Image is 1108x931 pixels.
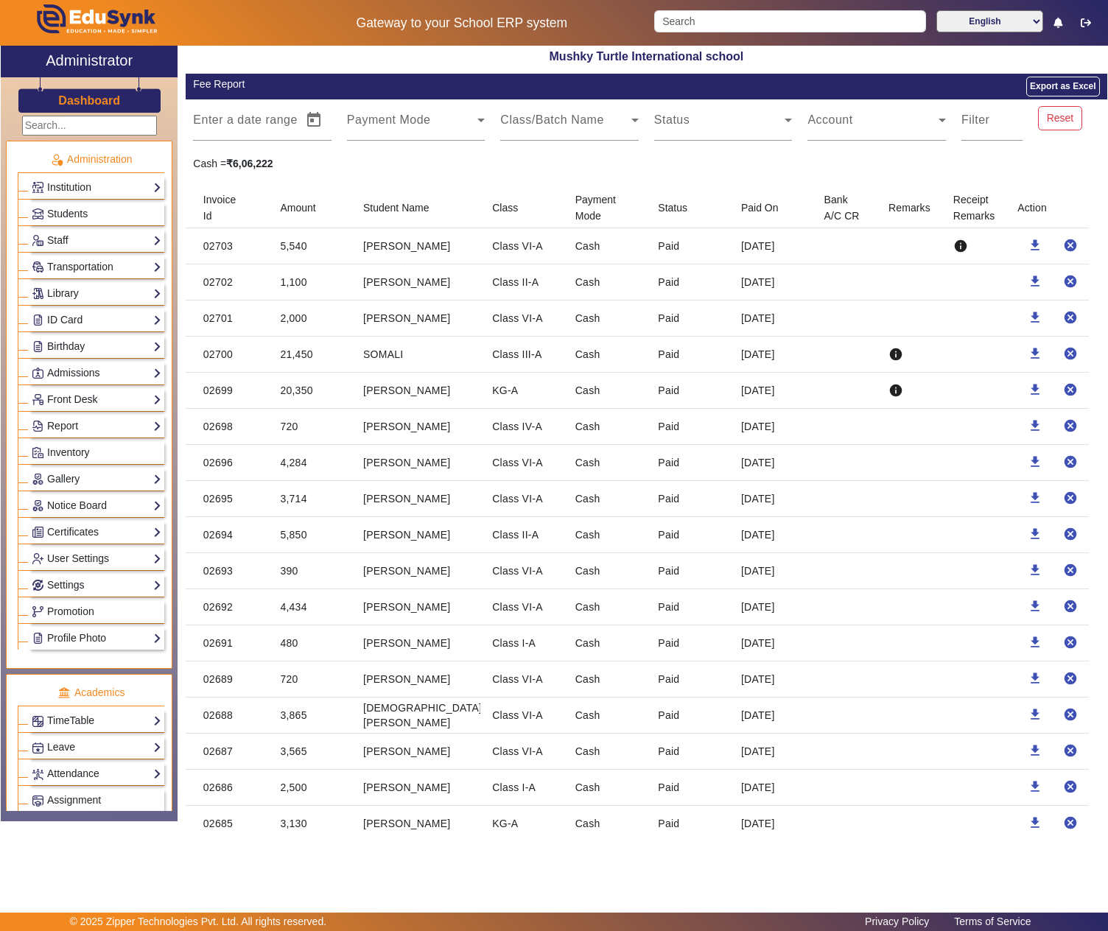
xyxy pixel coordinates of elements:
[1063,563,1078,577] mat-icon: cancel
[32,208,43,219] img: Students.png
[480,770,564,806] mat-cell: Class I-A
[351,481,480,517] mat-cell: [PERSON_NAME]
[186,806,269,842] mat-cell: 02685
[813,187,877,228] mat-header-cell: Bank A/C CR
[268,517,351,553] mat-cell: 5,850
[500,113,604,126] mat-label: Class/Batch Name
[1063,671,1078,686] mat-icon: cancel
[193,117,239,135] input: Start Date
[47,446,90,458] span: Inventory
[658,200,701,216] div: Status
[564,481,647,517] mat-cell: Cash
[729,481,813,517] mat-cell: [DATE]
[480,517,564,553] mat-cell: Class II-A
[1,46,178,77] a: Administrator
[186,373,269,409] mat-cell: 02699
[564,698,647,734] mat-cell: Cash
[268,301,351,337] mat-cell: 2,000
[729,264,813,301] mat-cell: [DATE]
[1063,274,1078,289] mat-icon: cancel
[646,517,729,553] mat-cell: Paid
[1006,187,1089,228] mat-header-cell: Action
[1063,454,1078,469] mat-icon: cancel
[564,734,647,770] mat-cell: Cash
[47,794,101,806] span: Assignment
[741,200,779,216] div: Paid On
[729,698,813,734] mat-cell: [DATE]
[564,517,647,553] mat-cell: Cash
[351,806,480,842] mat-cell: [PERSON_NAME]
[268,373,351,409] mat-cell: 20,350
[480,698,564,734] mat-cell: Class VI-A
[1063,418,1078,433] mat-icon: cancel
[268,264,351,301] mat-cell: 1,100
[646,409,729,445] mat-cell: Paid
[280,200,329,216] div: Amount
[1028,382,1042,397] mat-icon: download
[268,409,351,445] mat-cell: 720
[251,117,293,135] input: End Date
[351,589,480,625] mat-cell: [PERSON_NAME]
[186,770,269,806] mat-cell: 02686
[351,770,480,806] mat-cell: [PERSON_NAME]
[186,156,340,172] div: Cash =
[363,200,429,216] div: Student Name
[1028,563,1042,577] mat-icon: download
[1028,491,1042,505] mat-icon: download
[186,553,269,589] mat-cell: 02693
[646,806,729,842] mat-cell: Paid
[186,49,1107,63] h2: Mushky Turtle International school
[729,734,813,770] mat-cell: [DATE]
[729,661,813,698] mat-cell: [DATE]
[1063,527,1078,541] mat-icon: cancel
[186,698,269,734] mat-cell: 02688
[1063,743,1078,758] mat-icon: cancel
[351,228,480,264] mat-cell: [PERSON_NAME]
[729,337,813,373] mat-cell: [DATE]
[729,770,813,806] mat-cell: [DATE]
[32,792,161,809] a: Assignment
[1028,454,1042,469] mat-icon: download
[186,301,269,337] mat-cell: 02701
[729,228,813,264] mat-cell: [DATE]
[480,445,564,481] mat-cell: Class VI-A
[564,625,647,661] mat-cell: Cash
[186,445,269,481] mat-cell: 02696
[351,625,480,661] mat-cell: [PERSON_NAME]
[564,806,647,842] mat-cell: Cash
[193,113,298,126] mat-label: Enter a date range
[492,200,518,216] div: Class
[351,661,480,698] mat-cell: [PERSON_NAME]
[351,409,480,445] mat-cell: [PERSON_NAME]
[1028,238,1042,253] mat-icon: download
[564,373,647,409] mat-cell: Cash
[47,605,94,617] span: Promotion
[268,228,351,264] mat-cell: 5,540
[58,94,120,108] h3: Dashboard
[186,734,269,770] mat-cell: 02687
[47,208,88,219] span: Students
[268,553,351,589] mat-cell: 390
[480,301,564,337] mat-cell: Class VI-A
[32,795,43,807] img: Assignments.png
[729,589,813,625] mat-cell: [DATE]
[646,734,729,770] mat-cell: Paid
[1028,599,1042,614] mat-icon: download
[186,661,269,698] mat-cell: 02689
[654,113,690,126] mat-label: Status
[888,383,903,398] mat-icon: info
[268,625,351,661] mat-cell: 480
[268,589,351,625] mat-cell: 4,434
[296,102,332,138] button: Open calendar
[1063,346,1078,361] mat-icon: cancel
[480,625,564,661] mat-cell: Class I-A
[1028,310,1042,325] mat-icon: download
[492,200,531,216] div: Class
[646,264,729,301] mat-cell: Paid
[18,685,164,700] p: Academics
[1028,707,1042,722] mat-icon: download
[18,152,164,167] p: Administration
[1028,418,1042,433] mat-icon: download
[1063,310,1078,325] mat-icon: cancel
[575,192,635,224] div: Payment Mode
